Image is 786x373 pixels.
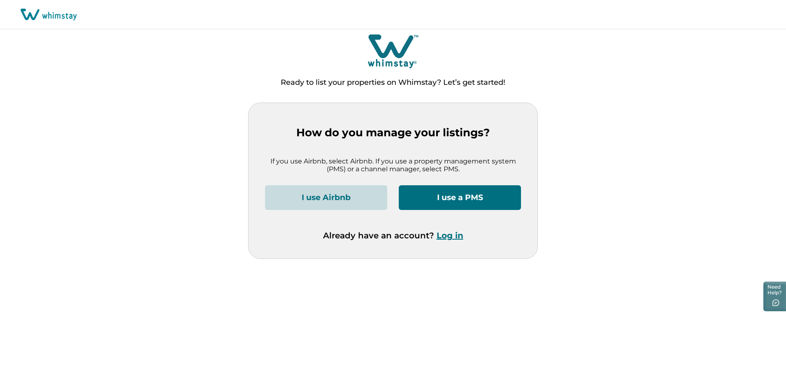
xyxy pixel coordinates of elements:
button: I use a PMS [399,185,521,210]
p: If you use Airbnb, select Airbnb. If you use a property management system (PMS) or a channel mana... [265,157,521,173]
button: Log in [437,231,463,240]
button: I use Airbnb [265,185,387,210]
p: Already have an account? [323,231,463,240]
p: How do you manage your listings? [265,126,521,139]
p: Ready to list your properties on Whimstay? Let’s get started! [281,79,505,87]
